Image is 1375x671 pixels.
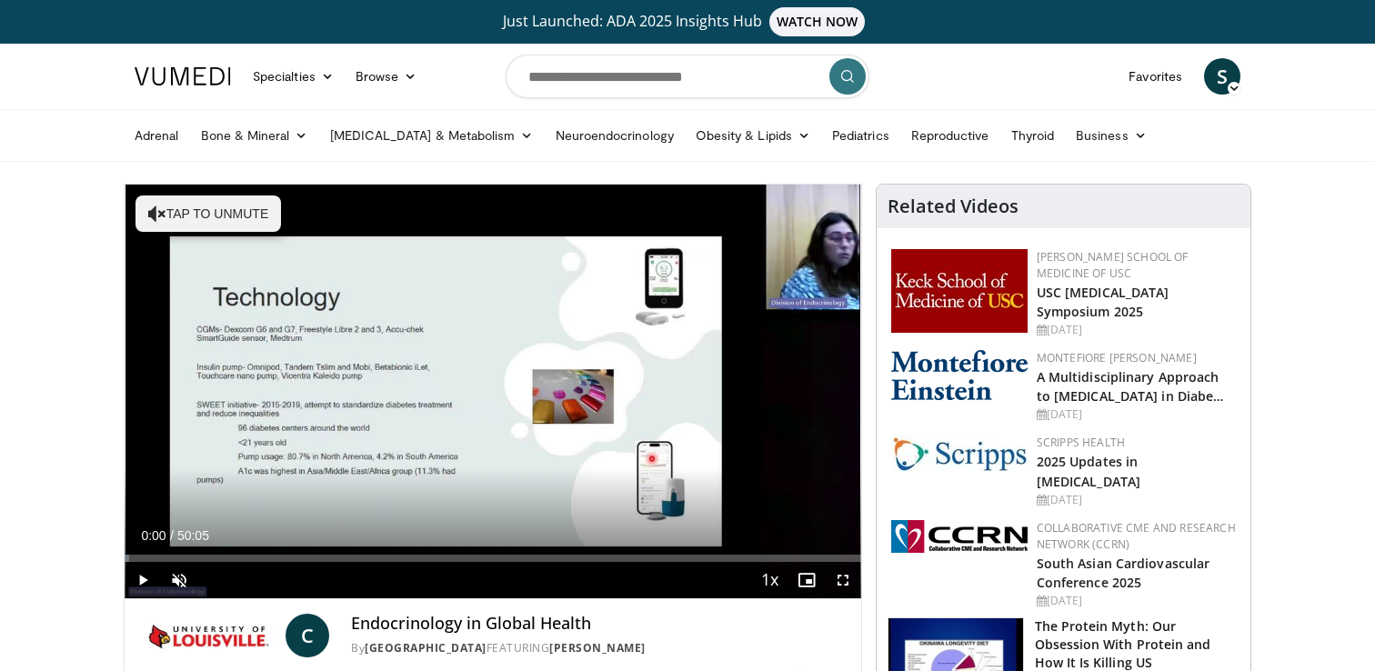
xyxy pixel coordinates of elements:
div: [DATE] [1037,322,1236,338]
span: / [170,528,174,543]
button: Enable picture-in-picture mode [788,562,825,598]
a: Collaborative CME and Research Network (CCRN) [1037,520,1236,552]
a: Browse [345,58,428,95]
a: C [286,614,329,657]
h4: Endocrinology in Global Health [351,614,846,634]
button: Play [125,562,161,598]
div: By FEATURING [351,640,846,656]
img: b0142b4c-93a1-4b58-8f91-5265c282693c.png.150x105_q85_autocrop_double_scale_upscale_version-0.2.png [891,350,1028,400]
a: USC [MEDICAL_DATA] Symposium 2025 [1037,284,1169,320]
img: 7b941f1f-d101-407a-8bfa-07bd47db01ba.png.150x105_q85_autocrop_double_scale_upscale_version-0.2.jpg [891,249,1028,333]
a: [PERSON_NAME] [549,640,646,656]
a: Pediatrics [821,117,900,154]
a: Reproductive [900,117,1000,154]
div: Progress Bar [125,555,861,562]
a: 2025 Updates in [MEDICAL_DATA] [1037,453,1140,489]
button: Unmute [161,562,197,598]
img: VuMedi Logo [135,67,231,85]
a: Scripps Health [1037,435,1125,450]
a: Specialties [242,58,345,95]
a: Montefiore [PERSON_NAME] [1037,350,1197,366]
img: c9f2b0b7-b02a-4276-a72a-b0cbb4230bc1.jpg.150x105_q85_autocrop_double_scale_upscale_version-0.2.jpg [891,435,1028,472]
span: WATCH NOW [769,7,866,36]
a: South Asian Cardiovascular Conference 2025 [1037,555,1210,591]
img: a04ee3ba-8487-4636-b0fb-5e8d268f3737.png.150x105_q85_autocrop_double_scale_upscale_version-0.2.png [891,520,1028,553]
video-js: Video Player [125,185,861,599]
a: [PERSON_NAME] School of Medicine of USC [1037,249,1189,281]
a: Bone & Mineral [190,117,319,154]
a: Business [1065,117,1158,154]
input: Search topics, interventions [506,55,869,98]
button: Fullscreen [825,562,861,598]
a: [GEOGRAPHIC_DATA] [365,640,487,656]
span: 50:05 [177,528,209,543]
img: University of Louisville [139,614,278,657]
a: Thyroid [1000,117,1066,154]
span: 0:00 [141,528,166,543]
a: [MEDICAL_DATA] & Metabolism [319,117,545,154]
a: S [1204,58,1240,95]
button: Tap to unmute [135,195,281,232]
a: Obesity & Lipids [685,117,821,154]
a: Neuroendocrinology [545,117,685,154]
div: [DATE] [1037,593,1236,609]
a: A Multidisciplinary Approach to [MEDICAL_DATA] in Diabe… [1037,368,1225,405]
a: Just Launched: ADA 2025 Insights HubWATCH NOW [137,7,1238,36]
div: [DATE] [1037,492,1236,508]
h4: Related Videos [888,195,1019,217]
a: Adrenal [124,117,190,154]
div: [DATE] [1037,406,1236,423]
a: Favorites [1118,58,1193,95]
button: Playback Rate [752,562,788,598]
